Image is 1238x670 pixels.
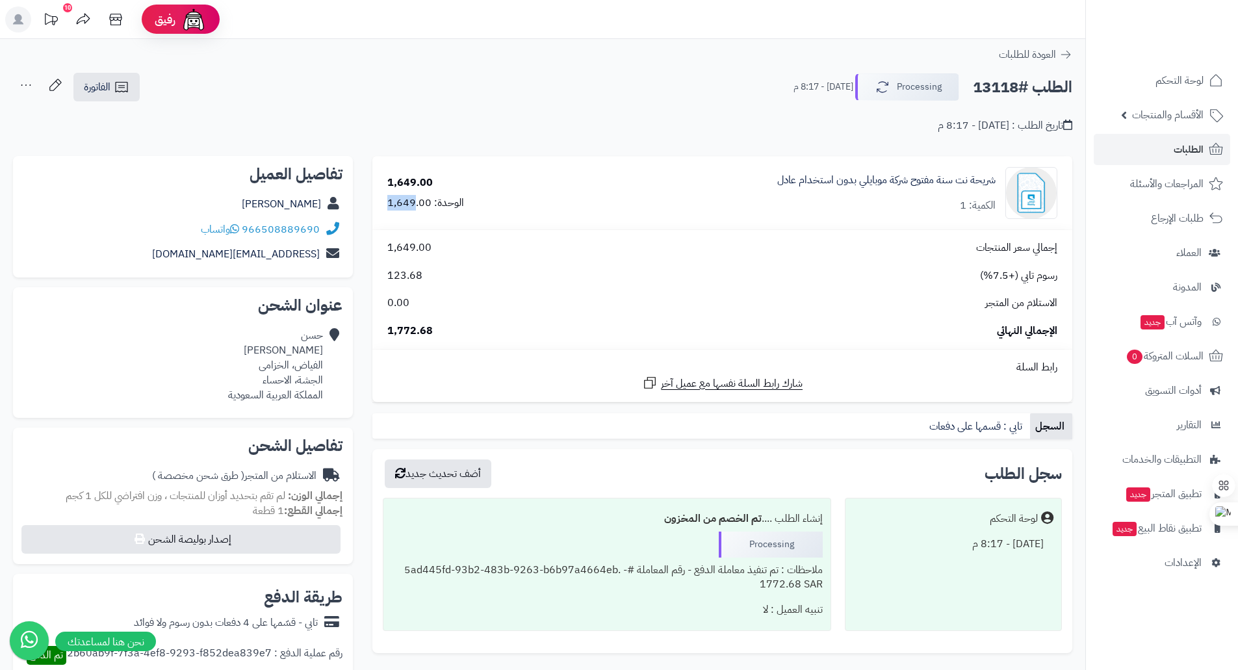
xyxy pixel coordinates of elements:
[777,173,996,188] a: شريحة نت سنة مفتوح شركة موبايلي بدون استخدام عادل
[1113,522,1137,536] span: جديد
[1094,444,1230,475] a: التطبيقات والخدمات
[1030,413,1072,439] a: السجل
[1125,485,1202,503] span: تطبيق المتجر
[21,525,341,554] button: إصدار بوليصة الشحن
[1094,237,1230,268] a: العملاء
[84,79,110,95] span: الفاتورة
[73,73,140,101] a: الفاتورة
[1094,513,1230,544] a: تطبيق نقاط البيعجديد
[973,74,1072,101] h2: الطلب #13118
[1094,168,1230,200] a: المراجعات والأسئلة
[1176,244,1202,262] span: العملاء
[1141,315,1165,329] span: جديد
[67,646,342,665] div: رقم عملية الدفع : 2b60ab9f-7f3a-4ef8-9293-f852dea839e7
[152,469,316,483] div: الاستلام من المتجر
[664,511,762,526] b: تم الخصم من المخزون
[387,240,432,255] span: 1,649.00
[1111,519,1202,537] span: تطبيق نقاط البيع
[999,47,1072,62] a: العودة للطلبات
[264,589,342,605] h2: طريقة الدفع
[23,438,342,454] h2: تفاصيل الشحن
[242,222,320,237] a: 966508889690
[976,240,1057,255] span: إجمالي سعر المنتجات
[1139,313,1202,331] span: وآتس آب
[385,459,491,488] button: أضف تحديث جديد
[1150,36,1226,64] img: logo-2.png
[288,488,342,504] strong: إجمالي الوزن:
[284,503,342,519] strong: إجمالي القطع:
[853,532,1053,557] div: [DATE] - 8:17 م
[985,296,1057,311] span: الاستلام من المتجر
[661,376,803,391] span: شارك رابط السلة نفسها مع عميل آخر
[242,196,321,212] a: [PERSON_NAME]
[34,6,67,36] a: تحديثات المنصة
[960,198,996,213] div: الكمية: 1
[387,196,464,211] div: الوحدة: 1,649.00
[1122,450,1202,469] span: التطبيقات والخدمات
[1094,409,1230,441] a: التقارير
[793,81,853,94] small: [DATE] - 8:17 م
[391,597,822,623] div: تنبيه العميل : لا
[997,324,1057,339] span: الإجمالي النهائي
[1094,272,1230,303] a: المدونة
[1094,134,1230,165] a: الطلبات
[1145,381,1202,400] span: أدوات التسويق
[1151,209,1204,227] span: طلبات الإرجاع
[924,413,1030,439] a: تابي : قسمها على دفعات
[66,488,285,504] span: لم تقم بتحديد أوزان للمنتجات ، وزن افتراضي للكل 1 كجم
[63,3,72,12] div: 10
[1165,554,1202,572] span: الإعدادات
[1155,71,1204,90] span: لوحة التحكم
[1094,478,1230,509] a: تطبيق المتجرجديد
[387,268,422,283] span: 123.68
[1126,347,1204,365] span: السلات المتروكة
[1094,306,1230,337] a: وآتس آبجديد
[1006,167,1057,219] img: 1724162032-Generic-SIM-450x450-90x90.png
[201,222,239,237] a: واتساب
[391,558,822,598] div: ملاحظات : تم تنفيذ معاملة الدفع - رقم المعاملة #5ad445fd-93b2-483b-9263-b6b97a4664eb. - 1772.68 SAR
[228,328,323,402] div: حسن [PERSON_NAME] الفياض، الخزامى الجشة، الاحساء المملكة العربية السعودية
[855,73,959,101] button: Processing
[253,503,342,519] small: 1 قطعة
[1094,341,1230,372] a: السلات المتروكة0
[1094,65,1230,96] a: لوحة التحكم
[1177,416,1202,434] span: التقارير
[938,118,1072,133] div: تاريخ الطلب : [DATE] - 8:17 م
[387,324,433,339] span: 1,772.68
[387,296,409,311] span: 0.00
[1094,547,1230,578] a: الإعدادات
[1132,106,1204,124] span: الأقسام والمنتجات
[642,375,803,391] a: شارك رابط السلة نفسها مع عميل آخر
[1174,140,1204,159] span: الطلبات
[152,468,244,483] span: ( طرق شحن مخصصة )
[1173,278,1202,296] span: المدونة
[1127,350,1142,364] span: 0
[985,466,1062,482] h3: سجل الطلب
[1130,175,1204,193] span: المراجعات والأسئلة
[990,511,1038,526] div: لوحة التحكم
[378,360,1067,375] div: رابط السلة
[999,47,1056,62] span: العودة للطلبات
[719,532,823,558] div: Processing
[980,268,1057,283] span: رسوم تابي (+7.5%)
[391,506,822,532] div: إنشاء الطلب ....
[387,175,433,190] div: 1,649.00
[181,6,207,32] img: ai-face.png
[152,246,320,262] a: [EMAIL_ADDRESS][DOMAIN_NAME]
[155,12,175,27] span: رفيق
[1094,203,1230,234] a: طلبات الإرجاع
[1126,487,1150,502] span: جديد
[23,166,342,182] h2: تفاصيل العميل
[134,615,318,630] div: تابي - قسّمها على 4 دفعات بدون رسوم ولا فوائد
[23,298,342,313] h2: عنوان الشحن
[1094,375,1230,406] a: أدوات التسويق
